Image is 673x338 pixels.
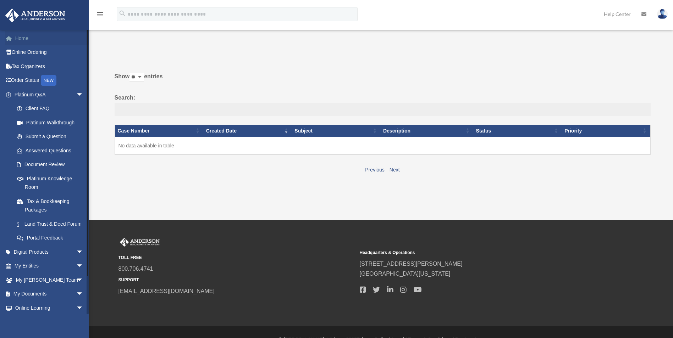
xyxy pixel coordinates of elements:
small: Headquarters & Operations [360,249,596,257]
td: No data available in table [115,137,650,154]
a: Tax Organizers [5,59,94,73]
span: arrow_drop_down [76,287,90,302]
a: Order StatusNEW [5,73,94,88]
a: 800.706.4741 [118,266,153,272]
th: Priority: activate to sort column ascending [562,125,650,137]
a: Answered Questions [10,143,87,158]
a: Portal Feedback [10,231,90,245]
a: Document Review [10,158,90,172]
a: Platinum Walkthrough [10,116,90,130]
i: search [118,10,126,17]
a: Tax & Bookkeeping Packages [10,194,90,217]
a: Previous [365,167,384,173]
a: Submit a Question [10,130,90,144]
a: Land Trust & Deed Forum [10,217,90,231]
a: menu [96,12,104,18]
span: arrow_drop_down [76,245,90,259]
label: Search: [115,93,651,116]
th: Created Date: activate to sort column ascending [203,125,292,137]
a: My Entitiesarrow_drop_down [5,259,94,273]
input: Search: [115,103,651,116]
th: Subject: activate to sort column ascending [292,125,380,137]
th: Case Number: activate to sort column ascending [115,125,203,137]
small: TOLL FREE [118,254,355,261]
span: arrow_drop_down [76,259,90,274]
a: Online Ordering [5,45,94,60]
img: Anderson Advisors Platinum Portal [118,238,161,247]
a: [GEOGRAPHIC_DATA][US_STATE] [360,271,451,277]
img: Anderson Advisors Platinum Portal [3,9,67,22]
a: [STREET_ADDRESS][PERSON_NAME] [360,261,463,267]
th: Status: activate to sort column ascending [473,125,562,137]
span: arrow_drop_down [76,273,90,287]
a: Digital Productsarrow_drop_down [5,245,94,259]
select: Showentries [129,73,144,81]
i: menu [96,10,104,18]
a: Platinum Knowledge Room [10,171,90,194]
a: [EMAIL_ADDRESS][DOMAIN_NAME] [118,288,215,294]
a: My [PERSON_NAME] Teamarrow_drop_down [5,273,94,287]
span: arrow_drop_down [76,301,90,315]
small: SUPPORT [118,276,355,284]
label: Show entries [115,72,651,89]
a: Platinum Q&Aarrow_drop_down [5,88,90,102]
a: Home [5,31,94,45]
a: Online Learningarrow_drop_down [5,301,94,315]
span: arrow_drop_down [76,88,90,102]
th: Description: activate to sort column ascending [380,125,473,137]
img: User Pic [657,9,668,19]
a: My Documentsarrow_drop_down [5,287,94,301]
div: NEW [41,75,56,86]
a: Client FAQ [10,102,90,116]
a: Next [390,167,400,173]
